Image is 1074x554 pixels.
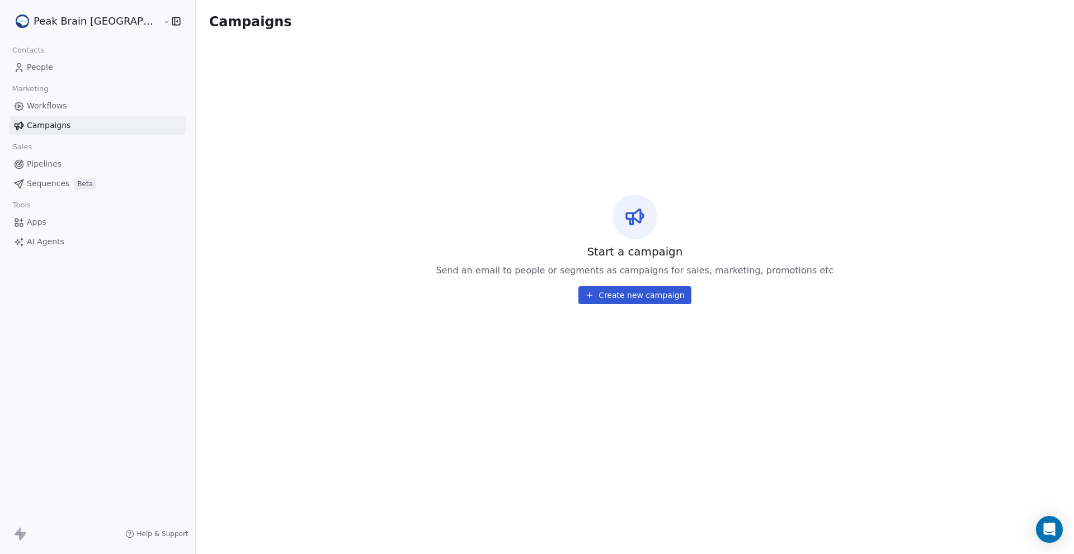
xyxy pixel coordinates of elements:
[9,213,186,231] a: Apps
[9,174,186,193] a: SequencesBeta
[13,12,155,31] button: Peak Brain [GEOGRAPHIC_DATA]
[74,178,96,190] span: Beta
[8,139,37,155] span: Sales
[27,158,62,170] span: Pipelines
[27,61,53,73] span: People
[136,529,188,538] span: Help & Support
[27,178,69,190] span: Sequences
[436,264,833,277] span: Send an email to people or segments as campaigns for sales, marketing, promotions etc
[27,120,70,131] span: Campaigns
[9,233,186,251] a: AI Agents
[9,58,186,77] a: People
[9,116,186,135] a: Campaigns
[7,81,53,97] span: Marketing
[587,244,682,259] span: Start a campaign
[7,42,49,59] span: Contacts
[27,236,64,248] span: AI Agents
[209,13,292,29] span: Campaigns
[1036,516,1063,543] div: Open Intercom Messenger
[34,14,160,29] span: Peak Brain [GEOGRAPHIC_DATA]
[27,216,46,228] span: Apps
[8,197,35,214] span: Tools
[9,155,186,173] a: Pipelines
[27,100,67,112] span: Workflows
[16,15,29,28] img: Peak%20Brain%20Logo.png
[578,286,691,304] button: Create new campaign
[125,529,188,538] a: Help & Support
[9,97,186,115] a: Workflows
